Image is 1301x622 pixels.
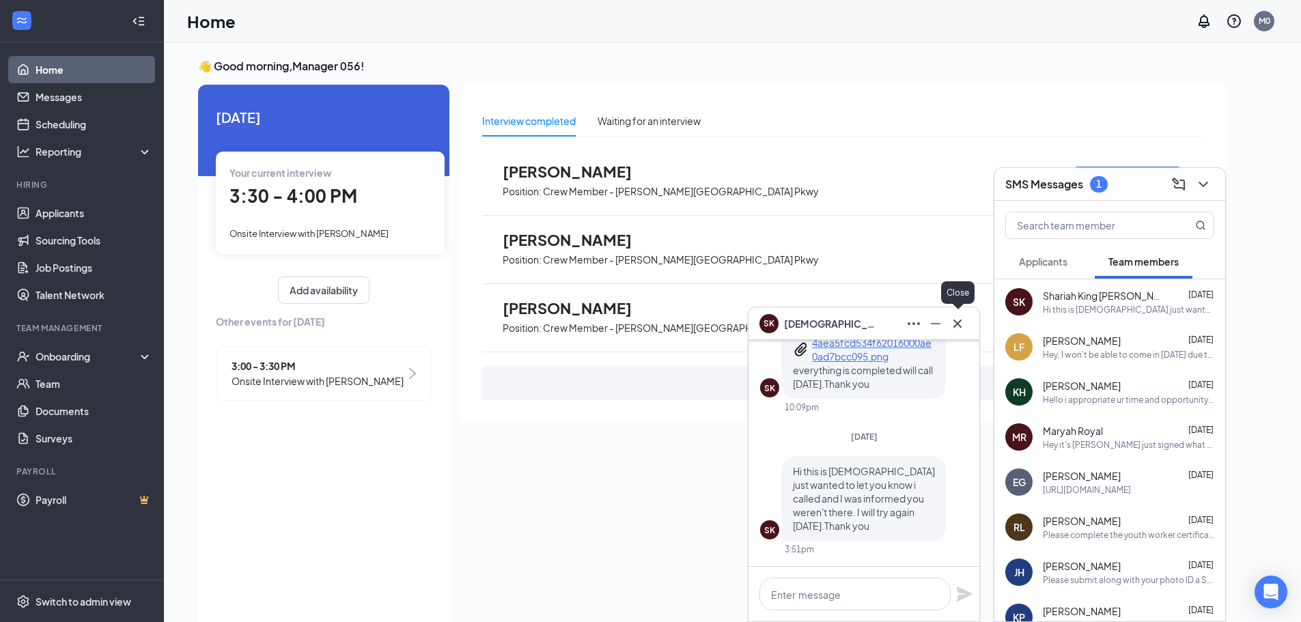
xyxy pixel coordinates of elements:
[36,83,152,111] a: Messages
[36,227,152,254] a: Sourcing Tools
[927,315,944,332] svg: Minimize
[216,314,432,329] span: Other events for [DATE]
[1188,289,1214,300] span: [DATE]
[1195,176,1212,193] svg: ChevronDown
[16,322,150,334] div: Team Management
[1013,295,1025,309] div: SK
[1188,380,1214,390] span: [DATE]
[1195,220,1206,231] svg: MagnifyingGlass
[36,486,152,513] a: PayrollCrown
[784,316,880,331] span: [DEMOGRAPHIC_DATA] King [PERSON_NAME]
[503,322,542,335] p: Position:
[36,145,153,158] div: Reporting
[1043,574,1214,586] div: Please submit along with your photo ID a Social Security card or Birth Certificate Make sure both...
[812,336,935,363] a: 4aea5fcd534f62016000ae0ad7bcc095.png
[229,184,357,207] span: 3:30 - 4:00 PM
[785,543,814,555] div: 3:51pm
[229,167,331,179] span: Your current interview
[1043,379,1121,393] span: [PERSON_NAME]
[36,199,152,227] a: Applicants
[793,465,935,532] span: Hi this is [DEMOGRAPHIC_DATA] just wanted to let you know i called and I was informed you weren't...
[1043,334,1121,348] span: [PERSON_NAME]
[598,113,701,128] div: Waiting for an interview
[949,315,966,332] svg: Cross
[36,56,152,83] a: Home
[1043,424,1103,438] span: Maryah Royal
[1188,605,1214,615] span: [DATE]
[1188,425,1214,435] span: [DATE]
[503,299,653,317] span: [PERSON_NAME]
[764,524,775,536] div: SK
[785,401,819,413] div: 10:09pm
[1043,439,1214,451] div: Hey it's [PERSON_NAME] just signed what y'all sent me [DATE] and was wondering when/what time I n...
[764,382,775,394] div: SK
[543,185,819,198] p: Crew Member - [PERSON_NAME][GEOGRAPHIC_DATA] Pkwy
[1168,173,1190,195] button: ComposeMessage
[1013,340,1024,354] div: LF
[16,179,150,190] div: Hiring
[1043,484,1131,496] div: [URL][DOMAIN_NAME]
[1043,394,1214,406] div: Hello i appropriate ur time and opportunity for this job,I would like to withdraw my application,...
[278,277,369,304] button: Add availability
[36,595,131,608] div: Switch to admin view
[36,425,152,452] a: Surveys
[793,341,809,358] svg: Paperclip
[1013,385,1026,399] div: KH
[232,358,404,373] span: 3:00 - 3:30 PM
[956,586,973,602] svg: Plane
[187,10,236,33] h1: Home
[1108,255,1179,268] span: Team members
[216,107,432,128] span: [DATE]
[16,466,150,477] div: Payroll
[15,14,29,27] svg: WorkstreamLogo
[1196,13,1212,29] svg: Notifications
[36,397,152,425] a: Documents
[1043,349,1214,361] div: Hey, I won't be able to come in [DATE] due to family problems!
[1043,604,1121,618] span: [PERSON_NAME]
[1043,304,1214,315] div: Hi this is [DEMOGRAPHIC_DATA] just wanted to let you know i called and I was informed you weren't...
[36,370,152,397] a: Team
[1226,13,1242,29] svg: QuestionInfo
[503,253,542,266] p: Position:
[198,59,1225,74] h3: 👋 Good morning, Manager 056 !
[1096,178,1102,190] div: 1
[16,350,30,363] svg: UserCheck
[925,313,947,335] button: Minimize
[1188,335,1214,345] span: [DATE]
[903,313,925,335] button: Ellipses
[1019,255,1067,268] span: Applicants
[851,432,878,442] span: [DATE]
[1188,560,1214,570] span: [DATE]
[1043,514,1121,528] span: [PERSON_NAME]
[543,322,819,335] p: Crew Member - [PERSON_NAME][GEOGRAPHIC_DATA] Pkwy
[132,14,145,28] svg: Collapse
[1259,15,1270,27] div: M0
[1192,173,1214,195] button: ChevronDown
[503,231,653,249] span: [PERSON_NAME]
[1255,576,1287,608] div: Open Intercom Messenger
[36,111,152,138] a: Scheduling
[1012,430,1026,444] div: MR
[1005,177,1083,192] h3: SMS Messages
[947,313,968,335] button: Cross
[543,253,819,266] p: Crew Member - [PERSON_NAME][GEOGRAPHIC_DATA] Pkwy
[16,145,30,158] svg: Analysis
[1006,212,1168,238] input: Search team member
[503,162,653,180] span: [PERSON_NAME]
[1072,167,1183,196] button: Move to next stage
[1188,515,1214,525] span: [DATE]
[36,254,152,281] a: Job Postings
[229,228,389,239] span: Onsite Interview with [PERSON_NAME]
[906,315,922,332] svg: Ellipses
[1043,529,1214,541] div: Please complete the youth worker certification. Please check your email Thank you
[1043,559,1121,573] span: [PERSON_NAME]
[1188,470,1214,480] span: [DATE]
[1014,565,1024,579] div: JH
[482,113,576,128] div: Interview completed
[36,281,152,309] a: Talent Network
[1171,176,1187,193] svg: ComposeMessage
[503,185,542,198] p: Position:
[16,595,30,608] svg: Settings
